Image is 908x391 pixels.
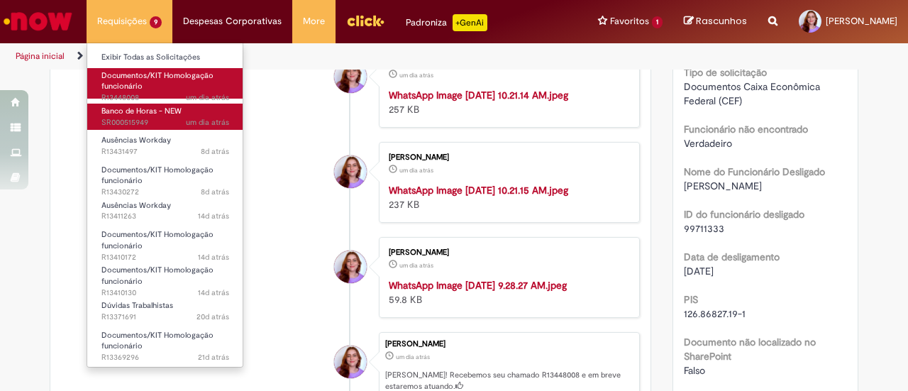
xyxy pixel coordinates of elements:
a: Aberto R13431497 : Ausências Workday [87,133,243,159]
div: 59.8 KB [389,278,625,307]
span: More [303,14,325,28]
b: Tipo de solicitação [684,66,767,79]
span: Falso [684,364,705,377]
span: R13448008 [101,92,229,104]
a: WhatsApp Image [DATE] 10.21.15 AM.jpeg [389,184,568,197]
a: Aberto R13430272 : Documentos/KIT Homologação funcionário [87,163,243,193]
div: Maria Eduarda Rios De Oliveira [334,346,367,378]
a: WhatsApp Image [DATE] 9.28.27 AM.jpeg [389,279,567,292]
span: Banco de Horas - NEW [101,106,182,116]
time: 26/08/2025 11:55:57 [396,353,430,361]
span: Documentos/KIT Homologação funcionário [101,70,214,92]
span: SR000515949 [101,117,229,128]
span: um dia atrás [399,261,433,270]
span: 21d atrás [198,352,229,363]
a: WhatsApp Image [DATE] 10.21.14 AM.jpeg [389,89,568,101]
span: Ausências Workday [101,200,171,211]
span: Requisições [97,14,147,28]
div: [PERSON_NAME] [389,153,625,162]
span: R13431497 [101,146,229,158]
div: 257 KB [389,88,625,116]
b: Funcionário não encontrado [684,123,808,136]
span: 1 [652,16,663,28]
span: 14d atrás [198,287,229,298]
span: Documentos/KIT Homologação funcionário [101,330,214,352]
img: click_logo_yellow_360x200.png [346,10,384,31]
a: Aberto R13448008 : Documentos/KIT Homologação funcionário [87,68,243,99]
div: [PERSON_NAME] [389,248,625,257]
b: Data de desligamento [684,250,780,263]
ul: Requisições [87,43,243,368]
time: 19/08/2025 17:59:01 [201,187,229,197]
div: 237 KB [389,183,625,211]
span: [DATE] [684,265,714,277]
div: Padroniza [406,14,487,31]
time: 13/08/2025 15:01:10 [198,287,229,298]
span: [PERSON_NAME] [826,15,897,27]
a: Exibir Todas as Solicitações [87,50,243,65]
b: Documento não localizado no SharePoint [684,336,816,363]
time: 07/08/2025 11:58:05 [198,352,229,363]
span: [PERSON_NAME] [684,180,762,192]
span: 8d atrás [201,146,229,157]
span: 14d atrás [198,252,229,263]
span: 9 [150,16,162,28]
a: Aberto SR000515949 : Banco de Horas - NEW [87,104,243,130]
a: Aberto R13410130 : Documentos/KIT Homologação funcionário [87,263,243,293]
span: Despesas Corporativas [183,14,282,28]
span: 99711333 [684,222,724,235]
span: 126.86827.19-1 [684,307,746,320]
span: 20d atrás [196,312,229,322]
a: Página inicial [16,50,65,62]
ul: Trilhas de página [11,43,594,70]
span: R13430272 [101,187,229,198]
time: 26/08/2025 11:55:52 [399,166,433,175]
span: um dia atrás [399,71,433,79]
span: Documentos/KIT Homologação funcionário [101,229,214,251]
a: Aberto R13411263 : Ausências Workday [87,198,243,224]
span: Favoritos [610,14,649,28]
span: R13371691 [101,312,229,323]
span: R13411263 [101,211,229,222]
p: +GenAi [453,14,487,31]
span: R13369296 [101,352,229,363]
time: 26/08/2025 11:24:26 [186,117,229,128]
b: Nome do Funcionário Desligado [684,165,825,178]
span: Ausências Workday [101,135,171,145]
span: Documentos/KIT Homologação funcionário [101,265,214,287]
div: [PERSON_NAME] [385,340,632,348]
time: 26/08/2025 11:55:51 [399,261,433,270]
span: R13410130 [101,287,229,299]
img: ServiceNow [1,7,74,35]
div: Maria Eduarda Rios De Oliveira [334,250,367,283]
a: Aberto R13410172 : Documentos/KIT Homologação funcionário [87,227,243,258]
span: Verdadeiro [684,137,732,150]
span: Documentos Caixa Econômica Federal (CEF) [684,80,823,107]
span: um dia atrás [186,117,229,128]
time: 07/08/2025 15:01:58 [196,312,229,322]
time: 13/08/2025 15:07:20 [198,252,229,263]
span: um dia atrás [186,92,229,103]
div: Maria Eduarda Rios De Oliveira [334,155,367,188]
a: Aberto R13371691 : Dúvidas Trabalhistas [87,298,243,324]
a: Rascunhos [684,15,747,28]
span: 8d atrás [201,187,229,197]
span: Dúvidas Trabalhistas [101,300,173,311]
span: Rascunhos [696,14,747,28]
span: 14d atrás [198,211,229,221]
time: 13/08/2025 17:11:27 [198,211,229,221]
time: 26/08/2025 11:55:52 [399,71,433,79]
span: um dia atrás [399,166,433,175]
a: Aberto R13369296 : Documentos/KIT Homologação funcionário [87,328,243,358]
b: PIS [684,293,698,306]
span: um dia atrás [396,353,430,361]
span: Documentos/KIT Homologação funcionário [101,165,214,187]
b: ID do funcionário desligado [684,208,804,221]
span: R13410172 [101,252,229,263]
time: 20/08/2025 10:20:42 [201,146,229,157]
div: Maria Eduarda Rios De Oliveira [334,60,367,93]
